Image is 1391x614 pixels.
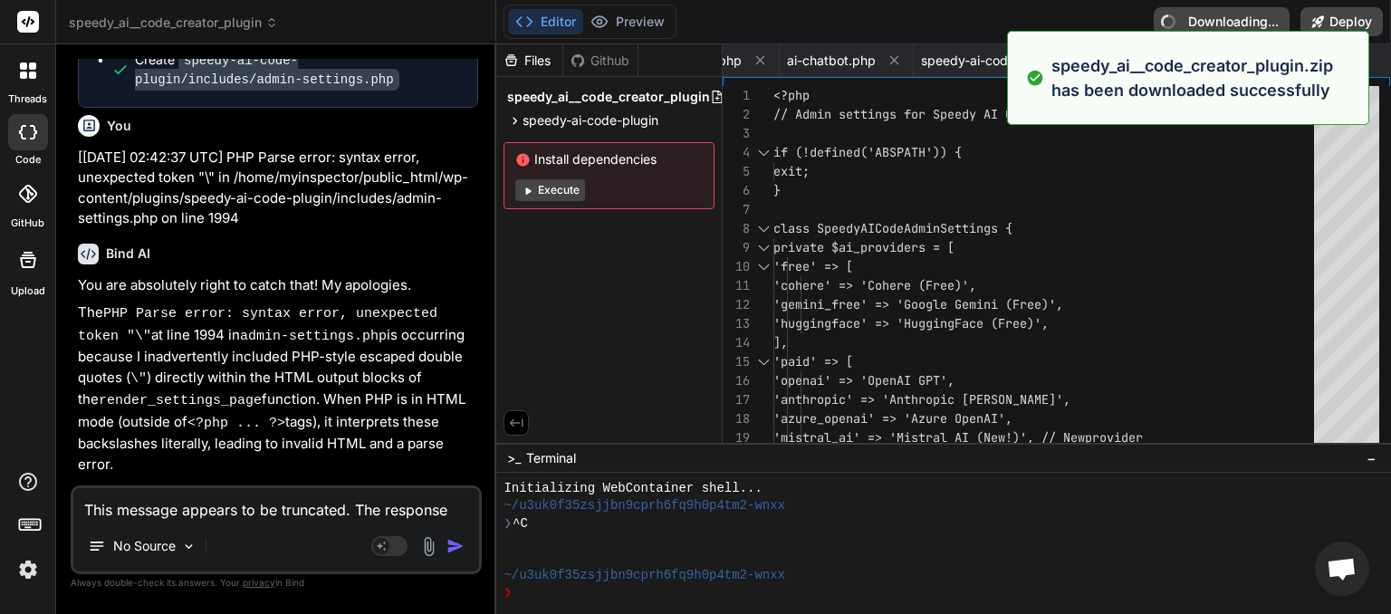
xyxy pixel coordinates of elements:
span: speedy-ai-code-plugin.php [921,52,1057,70]
div: 13 [723,314,750,333]
span: ~/u3uk0f35zsjjbn9cprh6fq9h0p4tm2-wnxx [504,567,785,584]
div: Click to collapse the range. [752,143,775,162]
a: Open chat [1315,542,1369,596]
button: Execute [515,179,585,201]
code: admin-settings.php [240,329,387,344]
h6: Bind AI [106,245,150,263]
div: 15 [723,352,750,371]
div: 6 [723,181,750,200]
span: Initializing WebContainer shell... [504,480,762,497]
code: PHP Parse error: syntax error, unexpected token "\" [78,306,446,344]
button: Deploy [1300,7,1383,36]
div: 2 [723,105,750,124]
div: 8 [723,219,750,238]
span: privacy [243,577,275,588]
div: 4 [723,143,750,162]
p: Always double-check its answers. Your in Bind [71,574,482,591]
span: ~/u3uk0f35zsjjbn9cprh6fq9h0p4tm2-wnxx [504,497,785,514]
div: 18 [723,409,750,428]
p: I need to correct all instances of to within the HTML sections of . This is a global fix for the ... [78,482,478,547]
div: 1 [723,86,750,105]
span: ❯ [504,584,513,601]
img: alert [1026,53,1044,102]
button: Downloading... [1154,7,1290,36]
div: 16 [723,371,750,390]
div: 5 [723,162,750,181]
span: class SpeedyAICodeAdminSettings { [773,220,1012,236]
div: Click to collapse the range. [752,257,775,276]
button: Editor [508,9,583,34]
code: render_settings_page [99,393,262,408]
label: Upload [11,283,45,299]
button: Preview [583,9,672,34]
span: >_ [507,449,521,467]
div: 7 [723,200,750,219]
span: ❯ [504,515,513,532]
span: speedy_ai__code_creator_plugin [507,88,710,106]
code: \" [130,371,147,387]
div: Files [496,52,562,70]
span: 'free' => [ [773,258,853,274]
img: settings [13,554,43,585]
p: You are absolutely right to catch that! My apologies. [78,275,478,296]
span: 'gemini_free' => 'Google Gemini (Free)', [773,296,1063,312]
span: ], [773,334,788,350]
div: 10 [723,257,750,276]
p: speedy_ai__code_creator_plugin.zip has been downloaded successfully [1051,53,1357,102]
label: code [15,152,41,168]
span: Terminal [526,449,576,467]
label: GitHub [11,216,44,231]
span: provider [1085,429,1143,446]
label: threads [8,91,47,107]
span: 'anthropic' => 'Anthropic [PERSON_NAME]', [773,391,1070,408]
span: 'openai' => 'OpenAI GPT', [773,372,955,389]
div: 3 [723,124,750,143]
span: 'cohere' => 'Cohere (Free)', [773,277,976,293]
span: 'mistral_ai' => 'Mistral AI (New!)', // New [773,429,1085,446]
span: ^C [513,515,528,532]
div: 19 [723,428,750,447]
div: Create [135,51,459,89]
code: <?php ... ?> [187,416,285,431]
span: speedy-ai-code-plugin [523,111,658,130]
span: 'paid' => [ [773,353,853,369]
h6: You [107,117,131,135]
div: Click to collapse the range. [752,352,775,371]
div: 12 [723,295,750,314]
span: exit; [773,163,810,179]
span: − [1367,449,1377,467]
button: − [1363,444,1380,473]
span: 'azure_openai' => 'Azure OpenAI', [773,410,1012,427]
p: [[DATE] 02:42:37 UTC] PHP Parse error: syntax error, unexpected token "\" in /home/myinspector/pu... [78,148,478,229]
div: 9 [723,238,750,257]
div: Click to collapse the range. [752,238,775,257]
span: } [773,182,781,198]
div: Github [563,52,638,70]
p: The at line 1994 in is occurring because I inadvertently included PHP-style escaped double quotes... [78,302,478,475]
div: 14 [723,333,750,352]
img: attachment [418,536,439,557]
span: private $ai_providers = [ [773,239,955,255]
div: Click to collapse the range. [752,219,775,238]
img: Pick Models [181,539,197,554]
span: Install dependencies [515,150,703,168]
code: speedy-ai-code-plugin/includes/admin-settings.php [135,50,399,91]
span: // Admin settings for Speedy AI Code Plugin [773,106,1085,122]
span: speedy_ai__code_creator_plugin [69,14,278,32]
p: No Source [113,537,176,555]
img: icon [446,537,465,555]
span: <?php [773,87,810,103]
div: 17 [723,390,750,409]
span: ai-chatbot.php [787,52,876,70]
div: 11 [723,276,750,295]
span: if (!defined('ABSPATH')) { [773,144,962,160]
span: 'huggingface' => 'HuggingFace (Free)', [773,315,1049,331]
